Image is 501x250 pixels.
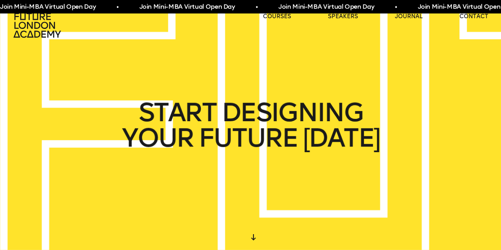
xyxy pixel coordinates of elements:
[303,125,379,151] span: [DATE]
[459,13,488,21] a: contact
[221,100,362,125] span: DESIGNING
[263,13,291,21] a: courses
[395,2,397,12] span: •
[198,125,297,151] span: FUTURE
[395,13,423,21] a: journal
[328,13,358,21] a: speakers
[138,100,216,125] span: START
[255,2,257,12] span: •
[116,2,118,12] span: •
[122,125,193,151] span: YOUR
